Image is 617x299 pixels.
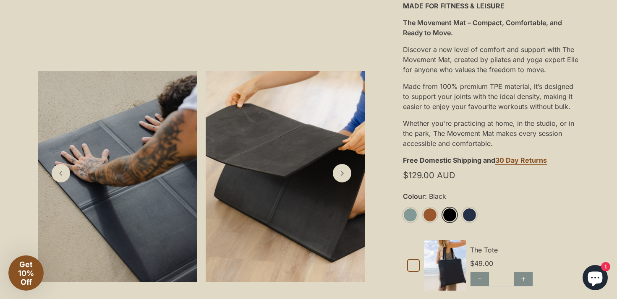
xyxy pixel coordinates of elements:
[403,14,579,41] div: The Movement Mat – Compact, Comfortable, and Ready to Move.
[403,192,579,200] label: Colour:
[18,260,34,286] span: Get 10% Off
[427,192,446,200] span: Black
[470,245,575,255] div: The Tote
[580,265,610,292] inbox-online-store-chat: Shopify online store chat
[52,164,70,182] a: Previous slide
[403,208,418,222] a: Sage
[462,208,477,222] a: Midnight
[495,156,547,165] a: 30 Day Returns
[403,41,579,78] div: Discover a new level of comfort and support with The Movement Mat, created by pilates and yoga ex...
[403,115,579,152] div: Whether you're practicing at home, in the studio, or in the park, The Movement Mat makes every se...
[403,172,455,179] span: $129.00 AUD
[442,208,457,222] a: Black
[403,2,505,10] strong: MADE FOR FITNESS & LEISURE
[424,240,466,291] img: Default Title
[403,156,495,164] strong: Free Domestic Shipping and
[333,164,351,182] a: Next slide
[470,259,493,268] span: $49.00
[423,208,437,222] a: Rust
[403,78,579,115] div: Made from 100% premium TPE material, it’s designed to support your joints with the ideal density,...
[8,255,44,291] div: Get 10% Off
